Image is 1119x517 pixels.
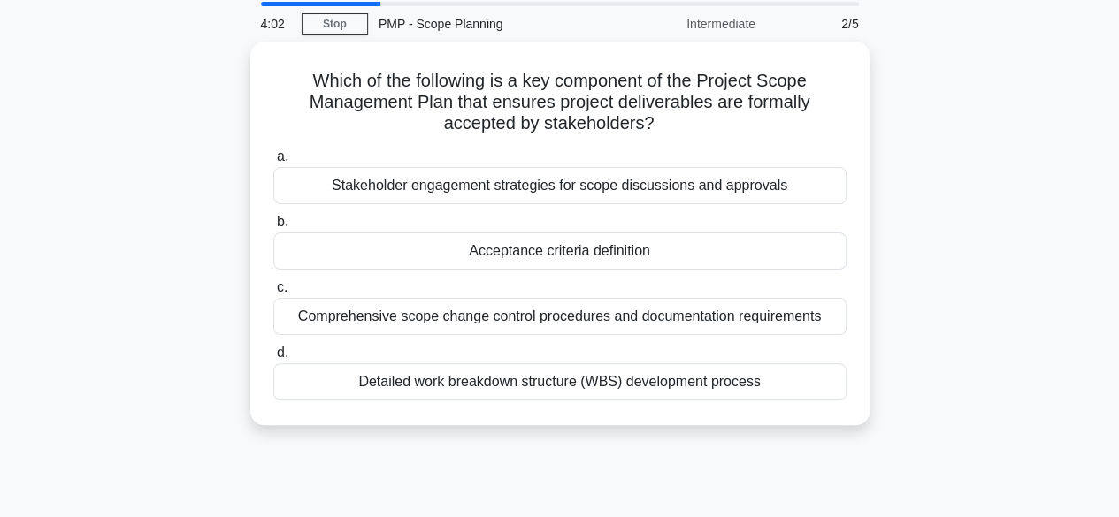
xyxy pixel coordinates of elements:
[302,13,368,35] a: Stop
[273,167,847,204] div: Stakeholder engagement strategies for scope discussions and approvals
[277,148,288,163] span: a.
[277,345,288,360] span: d.
[766,6,870,42] div: 2/5
[277,214,288,229] span: b.
[277,279,287,294] span: c.
[611,6,766,42] div: Intermediate
[272,70,848,135] h5: Which of the following is a key component of the Project Scope Management Plan that ensures proje...
[273,363,847,400] div: Detailed work breakdown structure (WBS) development process
[368,6,611,42] div: PMP - Scope Planning
[273,298,847,335] div: Comprehensive scope change control procedures and documentation requirements
[273,232,847,270] div: Acceptance criteria definition
[250,6,302,42] div: 4:02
